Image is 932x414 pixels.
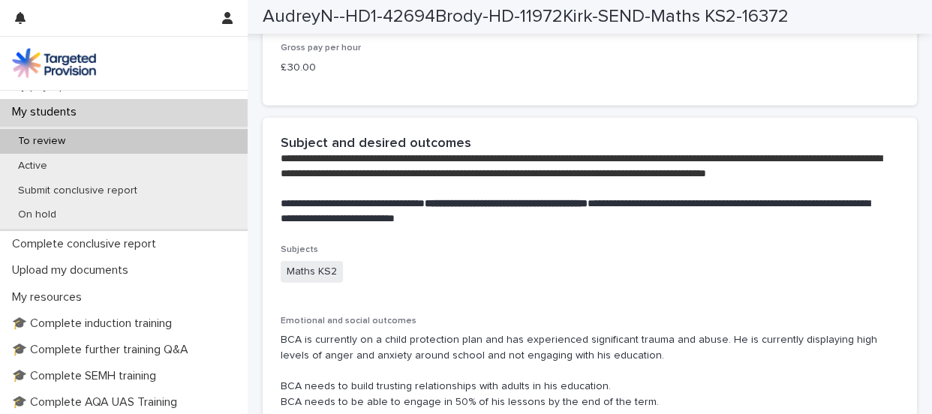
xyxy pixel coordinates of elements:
[6,395,189,409] p: 🎓 Complete AQA UAS Training
[6,135,77,148] p: To review
[6,160,59,172] p: Active
[281,43,361,52] span: Gross pay per hour
[281,261,343,283] span: Maths KS2
[6,369,168,383] p: 🎓 Complete SEMH training
[281,316,416,325] span: Emotional and social outcomes
[12,48,96,78] img: M5nRWzHhSzIhMunXDL62
[281,60,899,76] p: £ 30.00
[6,290,94,304] p: My resources
[281,332,899,410] p: BCA is currently on a child protection plan and has experienced significant trauma and abuse. He ...
[6,105,89,119] p: My students
[6,263,140,277] p: Upload my documents
[263,6,789,28] h2: AudreyN--HD1-42694Brody-HD-11972Kirk-SEND-Maths KS2-16372
[6,343,200,357] p: 🎓 Complete further training Q&A
[6,237,168,251] p: Complete conclusive report
[6,184,149,197] p: Submit conclusive report
[281,136,471,152] h2: Subject and desired outcomes
[281,245,318,254] span: Subjects
[6,208,68,221] p: On hold
[6,316,184,331] p: 🎓 Complete induction training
